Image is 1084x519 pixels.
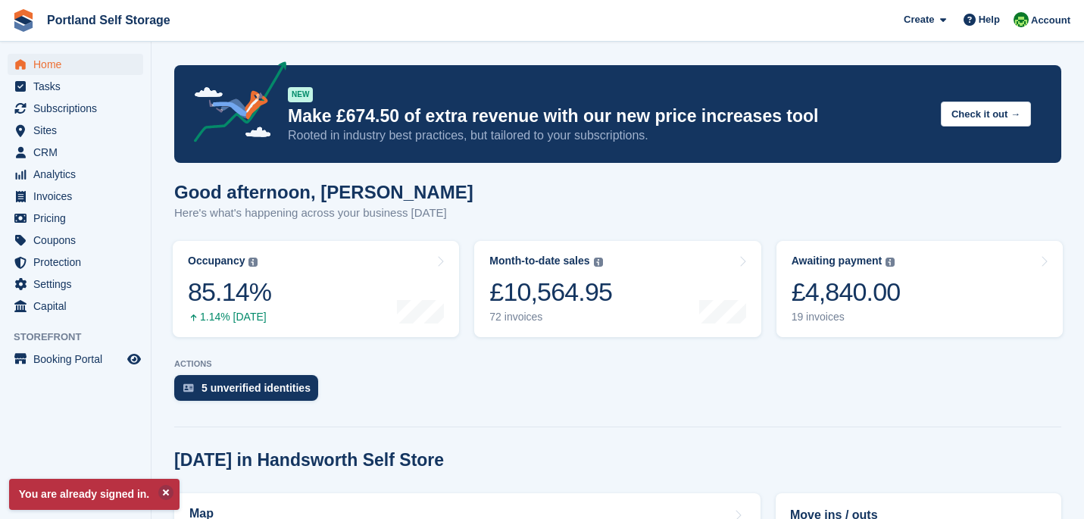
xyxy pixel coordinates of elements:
a: 5 unverified identities [174,375,326,408]
a: menu [8,208,143,229]
div: 72 invoices [489,311,612,324]
a: Occupancy 85.14% 1.14% [DATE] [173,241,459,337]
span: CRM [33,142,124,163]
div: Occupancy [188,255,245,267]
a: menu [8,252,143,273]
a: menu [8,274,143,295]
span: Booking Portal [33,349,124,370]
span: Capital [33,295,124,317]
img: icon-info-grey-7440780725fd019a000dd9b08b2336e03edf1995a4989e88bcd33f0948082b44.svg [594,258,603,267]
a: Preview store [125,350,143,368]
a: menu [8,98,143,119]
span: Sites [33,120,124,141]
a: Awaiting payment £4,840.00 19 invoices [776,241,1063,337]
a: menu [8,142,143,163]
a: Portland Self Storage [41,8,177,33]
img: price-adjustments-announcement-icon-8257ccfd72463d97f412b2fc003d46551f7dbcb40ab6d574587a9cd5c0d94... [181,61,287,148]
div: £10,564.95 [489,277,612,308]
div: 5 unverified identities [201,382,311,394]
span: Invoices [33,186,124,207]
a: Month-to-date sales £10,564.95 72 invoices [474,241,761,337]
p: Rooted in industry best practices, but tailored to your subscriptions. [288,127,929,144]
span: Create [904,12,934,27]
span: Account [1031,13,1070,28]
span: Subscriptions [33,98,124,119]
span: Coupons [33,230,124,251]
a: menu [8,164,143,185]
p: You are already signed in. [9,479,180,510]
span: Home [33,54,124,75]
h2: [DATE] in Handsworth Self Store [174,450,444,471]
img: verify_identity-adf6edd0f0f0b5bbfe63781bf79b02c33cf7c696d77639b501bdc392416b5a36.svg [183,383,194,392]
div: £4,840.00 [792,277,901,308]
a: menu [8,349,143,370]
a: menu [8,120,143,141]
img: Ryan Stevens [1014,12,1029,27]
span: Help [979,12,1000,27]
p: Make £674.50 of extra revenue with our new price increases tool [288,105,929,127]
span: Storefront [14,330,151,345]
div: 19 invoices [792,311,901,324]
p: Here's what's happening across your business [DATE] [174,205,473,222]
span: Tasks [33,76,124,97]
a: menu [8,186,143,207]
img: icon-info-grey-7440780725fd019a000dd9b08b2336e03edf1995a4989e88bcd33f0948082b44.svg [248,258,258,267]
button: Check it out → [941,102,1031,127]
div: 1.14% [DATE] [188,311,271,324]
span: Analytics [33,164,124,185]
h1: Good afternoon, [PERSON_NAME] [174,182,473,202]
a: menu [8,295,143,317]
div: 85.14% [188,277,271,308]
span: Protection [33,252,124,273]
p: ACTIONS [174,359,1061,369]
div: NEW [288,87,313,102]
a: menu [8,230,143,251]
span: Pricing [33,208,124,229]
img: icon-info-grey-7440780725fd019a000dd9b08b2336e03edf1995a4989e88bcd33f0948082b44.svg [886,258,895,267]
img: stora-icon-8386f47178a22dfd0bd8f6a31ec36ba5ce8667c1dd55bd0f319d3a0aa187defe.svg [12,9,35,32]
div: Awaiting payment [792,255,883,267]
a: menu [8,76,143,97]
a: menu [8,54,143,75]
span: Settings [33,274,124,295]
div: Month-to-date sales [489,255,589,267]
